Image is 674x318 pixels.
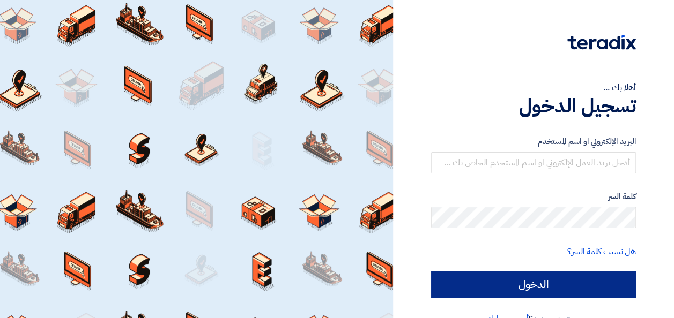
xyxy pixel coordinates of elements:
[431,271,636,298] input: الدخول
[567,245,636,258] a: هل نسيت كلمة السر؟
[567,35,636,50] img: Teradix logo
[431,152,636,173] input: أدخل بريد العمل الإلكتروني او اسم المستخدم الخاص بك ...
[431,135,636,148] label: البريد الإلكتروني او اسم المستخدم
[431,191,636,203] label: كلمة السر
[431,81,636,94] div: أهلا بك ...
[431,94,636,118] h1: تسجيل الدخول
